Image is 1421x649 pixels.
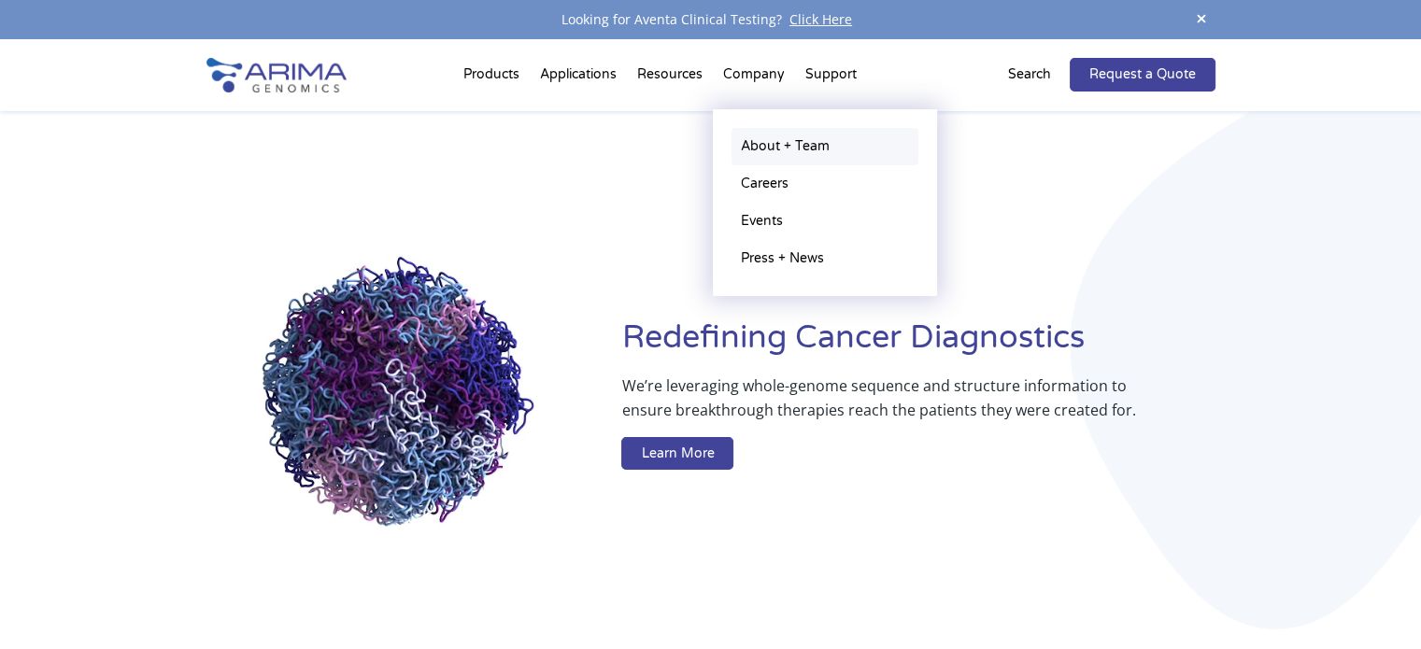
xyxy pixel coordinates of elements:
a: Press + News [732,240,918,277]
a: Events [732,203,918,240]
a: Careers [732,165,918,203]
p: Search [1008,63,1051,87]
div: Looking for Aventa Clinical Testing? [206,7,1215,32]
a: Click Here [782,10,860,28]
a: About + Team [732,128,918,165]
img: Arima-Genomics-logo [206,58,347,92]
h1: Redefining Cancer Diagnostics [621,317,1215,374]
a: Learn More [621,437,733,471]
iframe: Chat Widget [1328,559,1421,649]
a: Request a Quote [1070,58,1215,92]
p: We’re leveraging whole-genome sequence and structure information to ensure breakthrough therapies... [621,374,1140,437]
